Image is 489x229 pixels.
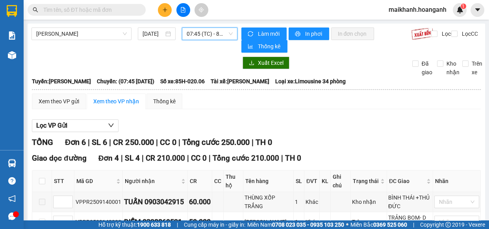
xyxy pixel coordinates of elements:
button: syncLàm mới [241,27,287,40]
span: Làm mới [257,29,280,38]
span: message [8,213,16,220]
span: Đơn 4 [98,154,119,163]
span: TH 0 [285,154,301,163]
div: TUẤN 0903042915 [124,196,186,207]
img: 9k= [411,27,433,40]
span: caret-down [474,6,481,13]
strong: 0369 525 060 [373,222,407,228]
span: Phan Rang - Hồ Chí Minh [36,28,127,40]
span: Số xe: 85H-020.06 [160,77,205,86]
button: aim [194,3,208,17]
span: Lọc CR [439,29,459,38]
th: Thu hộ [224,170,243,192]
span: | [121,154,123,163]
span: SL 6 [92,137,107,147]
span: | [251,137,253,147]
img: solution-icon [8,31,16,40]
span: TỔNG [32,137,53,147]
span: Đơn 6 [65,137,86,147]
button: printerIn phơi [289,27,329,40]
span: Giao dọc đường [32,154,87,163]
span: Cung cấp máy in - giấy in: [184,220,245,229]
img: warehouse-icon [8,51,16,59]
b: Tuyến: [PERSON_NAME] [32,78,91,84]
span: Chuyến: (07:45 [DATE]) [97,77,154,86]
span: bar-chart [248,44,254,50]
span: sync [248,31,254,37]
span: download [249,60,254,66]
button: bar-chartThống kê [241,40,287,53]
span: | [156,137,157,147]
span: Lọc CC [459,29,479,38]
span: ⚪️ [346,223,348,226]
span: | [209,154,211,163]
th: KL [320,170,331,192]
th: SL [294,170,304,192]
div: DIỄM 0328869521 [124,216,186,227]
span: question-circle [8,177,16,185]
div: Kho nhận [352,198,385,206]
span: Tổng cước 210.000 [213,154,279,163]
td: VPPR2509140001 [74,192,123,212]
span: printer [295,31,302,37]
div: 1 [295,198,303,206]
span: notification [8,195,16,202]
span: Lọc VP Gửi [36,121,67,130]
span: Hỗ trợ kỹ thuật: [98,220,171,229]
span: TH 0 [255,137,272,147]
span: Thống kê [257,42,281,51]
span: In phơi [305,29,323,38]
input: Tìm tên, số ĐT hoặc mã đơn [43,5,136,14]
span: Mã GD [76,177,115,185]
span: copyright [445,222,451,227]
span: Xuất Excel [257,59,283,67]
span: Kho nhận [443,59,463,77]
div: THÙNG XỐP TRẮNG [245,193,292,211]
span: | [109,137,111,147]
span: 1 [462,4,465,9]
div: BÌNH THÁI +THỦ ĐỨC [388,193,432,211]
span: aim [198,7,204,13]
span: Đã giao [419,59,435,77]
button: Lọc VP Gửi [32,119,119,132]
span: Miền Bắc [350,220,407,229]
span: | [281,154,283,163]
th: STT [52,170,74,192]
div: VPPR2509140003 [76,218,121,226]
span: down [108,122,114,128]
div: Thống kê [153,97,176,106]
span: Trạng thái [353,177,379,185]
span: plus [162,7,168,13]
div: Trên xe [352,218,385,226]
img: logo-vxr [7,5,17,17]
sup: 1 [461,4,466,9]
span: CR 250.000 [113,137,154,147]
span: Tổng cước 250.000 [182,137,249,147]
img: icon-new-feature [456,6,463,13]
th: Ghi chú [331,170,351,192]
span: | [413,220,414,229]
span: Người nhận [125,177,180,185]
button: caret-down [470,3,484,17]
span: file-add [180,7,186,13]
span: CC 0 [191,154,207,163]
th: CC [212,170,224,192]
th: ĐVT [304,170,320,192]
span: Tài xế: [PERSON_NAME] [211,77,269,86]
span: CC 0 [159,137,176,147]
div: 60.000 [189,196,211,207]
strong: 0708 023 035 - 0935 103 250 [272,222,344,228]
strong: 1900 633 818 [137,222,171,228]
span: | [88,137,90,147]
div: [PERSON_NAME] [245,218,292,226]
div: VPPR2509140001 [76,198,121,206]
th: CR [188,170,212,192]
input: 14/09/2025 [143,29,164,38]
span: Miền Nam [247,220,344,229]
span: Trên xe [469,59,485,77]
div: 1 [295,218,303,226]
span: search [33,7,38,13]
span: ĐC Giao [389,177,425,185]
div: Khác [306,198,318,206]
div: Xem theo VP nhận [93,97,139,106]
